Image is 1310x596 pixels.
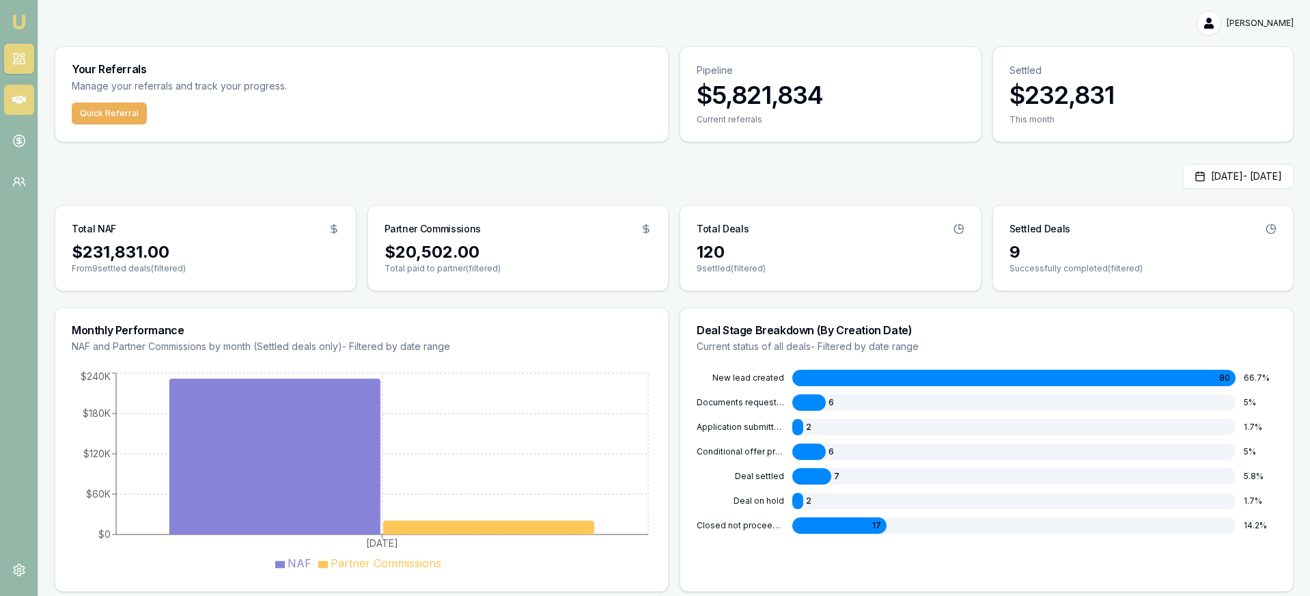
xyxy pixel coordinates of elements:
[331,556,441,570] span: Partner Commissions
[697,397,784,408] div: DOCUMENTS REQUESTED FROM CLIENT
[1009,263,1277,274] p: Successfully completed (filtered)
[697,446,784,457] div: CONDITIONAL OFFER PROVIDED TO CLIENT
[1183,164,1294,189] button: [DATE]- [DATE]
[834,471,839,482] span: 7
[83,448,111,459] tspan: $120K
[1219,372,1230,383] span: 80
[697,496,784,506] div: DEAL ON HOLD
[72,222,116,236] h3: Total NAF
[828,397,834,408] span: 6
[1009,114,1277,125] div: This month
[366,537,398,549] tspan: [DATE]
[83,407,111,419] tspan: $180K
[1227,18,1294,29] span: [PERSON_NAME]
[1009,64,1277,77] p: Settled
[385,241,652,263] div: $20,502.00
[1244,446,1277,457] div: 5 %
[872,520,881,531] span: 17
[1244,471,1277,482] div: 5.8 %
[72,263,339,274] p: From 9 settled deals (filtered)
[72,64,652,74] h3: Your Referrals
[697,422,784,433] div: APPLICATION SUBMITTED TO LENDER
[806,496,811,506] span: 2
[697,263,964,274] p: 9 settled (filtered)
[1244,397,1277,408] div: 5 %
[697,325,1277,336] h3: Deal Stage Breakdown (By Creation Date)
[72,103,147,124] button: Quick Referral
[72,340,652,353] p: NAF and Partner Commissions by month (Settled deals only) - Filtered by date range
[1244,372,1277,383] div: 66.7 %
[697,520,784,531] div: CLOSED NOT PROCEEDING
[288,556,311,570] span: NAF
[385,222,481,236] h3: Partner Commissions
[11,14,27,30] img: emu-icon-u.png
[697,241,964,263] div: 120
[697,222,749,236] h3: Total Deals
[697,340,1277,353] p: Current status of all deals - Filtered by date range
[697,81,964,109] h3: $5,821,834
[72,325,652,336] h3: Monthly Performance
[1009,81,1277,109] h3: $232,831
[806,422,811,433] span: 2
[1244,520,1277,531] div: 14.2 %
[81,370,111,382] tspan: $240K
[697,64,964,77] p: Pipeline
[98,528,111,540] tspan: $0
[1009,222,1070,236] h3: Settled Deals
[828,446,834,457] span: 6
[86,488,111,500] tspan: $60K
[697,372,784,383] div: NEW LEAD CREATED
[385,263,652,274] p: Total paid to partner (filtered)
[72,241,339,263] div: $231,831.00
[1009,241,1277,263] div: 9
[1244,496,1277,506] div: 1.7 %
[1244,422,1277,433] div: 1.7 %
[697,471,784,482] div: DEAL SETTLED
[72,79,421,94] p: Manage your referrals and track your progress.
[697,114,964,125] div: Current referrals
